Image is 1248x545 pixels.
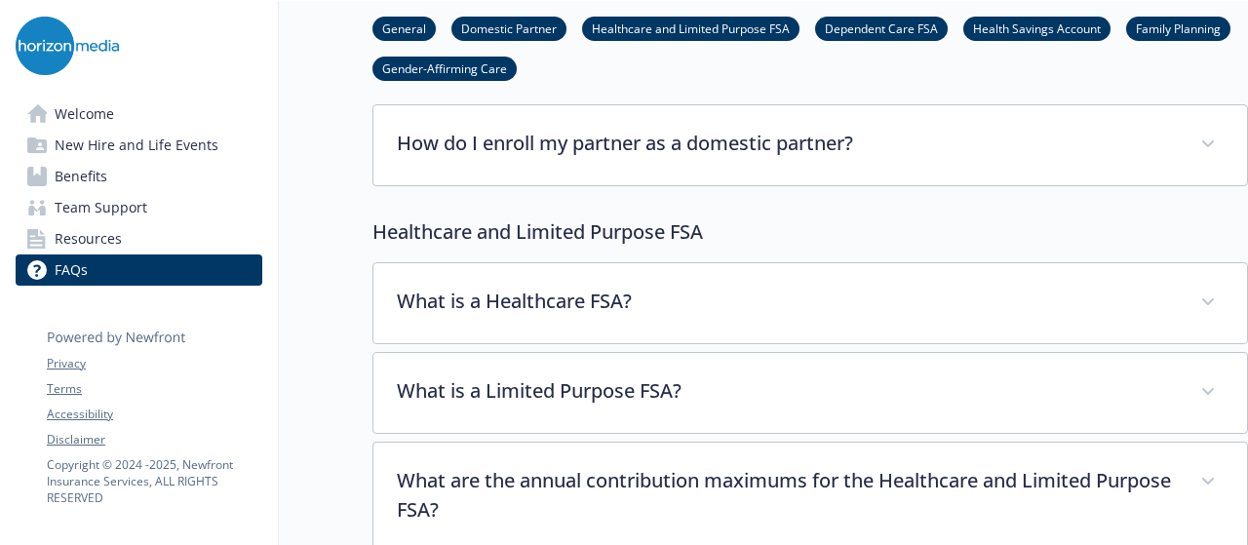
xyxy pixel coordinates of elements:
span: Benefits [55,161,107,192]
a: Dependent Care FSA [815,19,948,37]
a: Health Savings Account [963,19,1111,37]
p: How do I enroll my partner as a domestic partner? [397,129,1177,158]
a: Disclaimer [47,431,261,448]
a: Welcome [16,98,262,130]
span: New Hire and Life Events [55,130,218,161]
p: What is a Limited Purpose FSA? [397,376,1177,406]
div: What is a Limited Purpose FSA? [373,353,1247,433]
span: Welcome [55,98,114,130]
span: Resources [55,223,122,254]
a: Healthcare and Limited Purpose FSA [582,19,799,37]
a: Team Support [16,192,262,223]
p: Copyright © 2024 - 2025 , Newfront Insurance Services, ALL RIGHTS RESERVED [47,456,261,506]
div: How do I enroll my partner as a domestic partner? [373,105,1247,185]
a: New Hire and Life Events [16,130,262,161]
p: What are the annual contribution maximums for the Healthcare and Limited Purpose FSA? [397,466,1177,525]
p: Healthcare and Limited Purpose FSA [372,217,1248,247]
p: What is a Healthcare FSA? [397,287,1177,316]
a: General [372,19,436,37]
a: Gender-Affirming Care [372,58,517,77]
a: Accessibility [47,406,261,423]
a: Privacy [47,355,261,372]
a: FAQs [16,254,262,286]
a: Family Planning [1126,19,1230,37]
span: FAQs [55,254,88,286]
a: Benefits [16,161,262,192]
span: Team Support [55,192,147,223]
a: Resources [16,223,262,254]
a: Terms [47,380,261,398]
div: What is a Healthcare FSA? [373,263,1247,343]
a: Domestic Partner [451,19,566,37]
